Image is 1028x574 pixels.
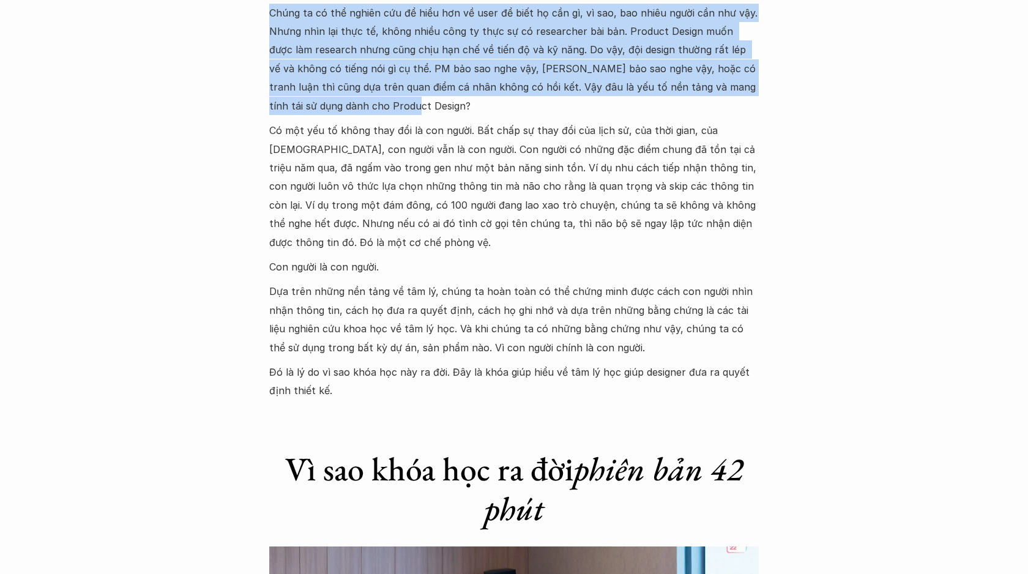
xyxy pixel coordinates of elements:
[269,258,759,276] p: Con người là con người.
[269,363,759,400] p: Đó là lý do vì sao khóa học này ra đời. Đây là khóa giúp hiểu về tâm lý học giúp designer đưa ra ...
[484,447,751,530] em: phiên bản 42 phút
[269,282,759,357] p: Dựa trên những nền tảng về tâm lý, chúng ta hoàn toàn có thể chứng minh được cách con người nhìn ...
[269,4,759,115] p: Chúng ta có thể nghiên cứu để hiểu hơn về user để biết họ cần gì, vì sao, bao nhiêu người cần như...
[269,449,759,529] h1: Vì sao khóa học ra đời
[269,121,759,252] p: Có một yếu tố không thay đổi là con người. Bất chấp sự thay đổi của lịch sử, của thời gian, của [...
